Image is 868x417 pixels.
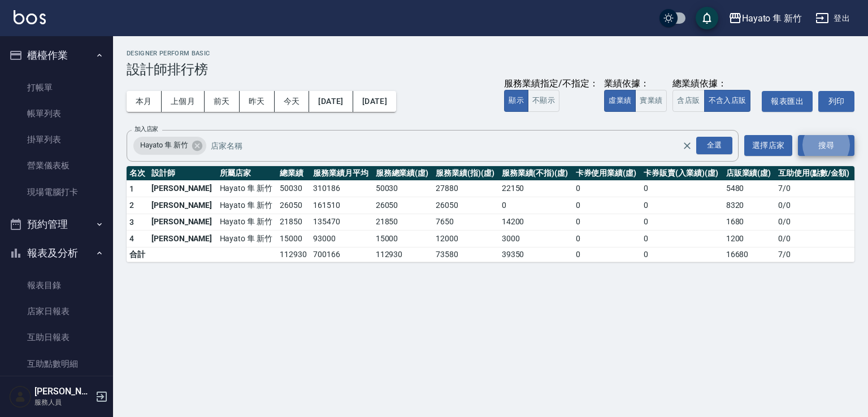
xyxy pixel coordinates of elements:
[641,166,723,181] th: 卡券販賣(入業績)(虛)
[604,90,636,112] button: 虛業績
[149,166,217,181] th: 設計師
[723,197,775,214] td: 8320
[373,180,433,197] td: 50030
[5,298,108,324] a: 店家日報表
[310,197,373,214] td: 161510
[499,214,573,231] td: 14200
[162,91,205,112] button: 上個月
[641,197,723,214] td: 0
[5,153,108,179] a: 營業儀表板
[205,91,240,112] button: 前天
[433,166,499,181] th: 服務業績(指)(虛)
[217,197,277,214] td: Hayato 隼 新竹
[133,140,194,151] span: Hayato 隼 新竹
[775,197,854,214] td: 0 / 0
[310,231,373,247] td: 93000
[499,180,573,197] td: 22150
[127,166,854,262] table: a dense table
[217,231,277,247] td: Hayato 隼 新竹
[133,137,206,155] div: Hayato 隼 新竹
[127,50,854,57] h2: Designer Perform Basic
[573,197,641,214] td: 0
[573,247,641,262] td: 0
[353,91,396,112] button: [DATE]
[373,197,433,214] td: 26050
[127,247,149,262] td: 合計
[373,247,433,262] td: 112930
[127,62,854,77] h3: 設計師排行榜
[5,210,108,239] button: 預約管理
[704,90,751,112] button: 不含入店販
[277,247,310,262] td: 112930
[5,238,108,268] button: 報表及分析
[134,125,158,133] label: 加入店家
[5,75,108,101] a: 打帳單
[9,385,32,408] img: Person
[5,351,108,377] a: 互助點數明細
[641,180,723,197] td: 0
[573,166,641,181] th: 卡券使用業績(虛)
[14,10,46,24] img: Logo
[34,397,92,407] p: 服務人員
[5,324,108,350] a: 互助日報表
[5,179,108,205] a: 現場電腦打卡
[277,197,310,214] td: 26050
[129,201,134,210] span: 2
[641,231,723,247] td: 0
[672,78,756,90] div: 總業績依據：
[762,91,813,112] button: 報表匯出
[149,180,217,197] td: [PERSON_NAME]
[573,180,641,197] td: 0
[310,214,373,231] td: 135470
[641,247,723,262] td: 0
[742,11,802,25] div: Hayato 隼 新竹
[127,91,162,112] button: 本月
[277,214,310,231] td: 21850
[818,91,854,112] button: 列印
[672,90,704,112] button: 含店販
[723,166,775,181] th: 店販業績(虛)
[499,166,573,181] th: 服務業績(不指)(虛)
[309,91,353,112] button: [DATE]
[499,247,573,262] td: 39350
[129,234,134,243] span: 4
[310,247,373,262] td: 700166
[724,7,806,30] button: Hayato 隼 新竹
[149,197,217,214] td: [PERSON_NAME]
[696,7,718,29] button: save
[723,231,775,247] td: 1200
[433,231,499,247] td: 12000
[775,247,854,262] td: 7 / 0
[775,214,854,231] td: 0 / 0
[127,166,149,181] th: 名次
[277,166,310,181] th: 總業績
[373,214,433,231] td: 21850
[635,90,667,112] button: 實業績
[208,136,702,155] input: 店家名稱
[775,231,854,247] td: 0 / 0
[129,218,134,227] span: 3
[744,135,792,156] button: 選擇店家
[217,214,277,231] td: Hayato 隼 新竹
[723,247,775,262] td: 16680
[217,166,277,181] th: 所屬店家
[5,41,108,70] button: 櫃檯作業
[149,231,217,247] td: [PERSON_NAME]
[811,8,854,29] button: 登出
[499,197,573,214] td: 0
[573,214,641,231] td: 0
[310,166,373,181] th: 服務業績月平均
[373,166,433,181] th: 服務總業績(虛)
[499,231,573,247] td: 3000
[310,180,373,197] td: 310186
[217,180,277,197] td: Hayato 隼 新竹
[433,247,499,262] td: 73580
[5,272,108,298] a: 報表目錄
[528,90,559,112] button: 不顯示
[34,386,92,397] h5: [PERSON_NAME]
[5,127,108,153] a: 掛單列表
[504,78,598,90] div: 服務業績指定/不指定：
[604,78,667,90] div: 業績依據：
[723,180,775,197] td: 5480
